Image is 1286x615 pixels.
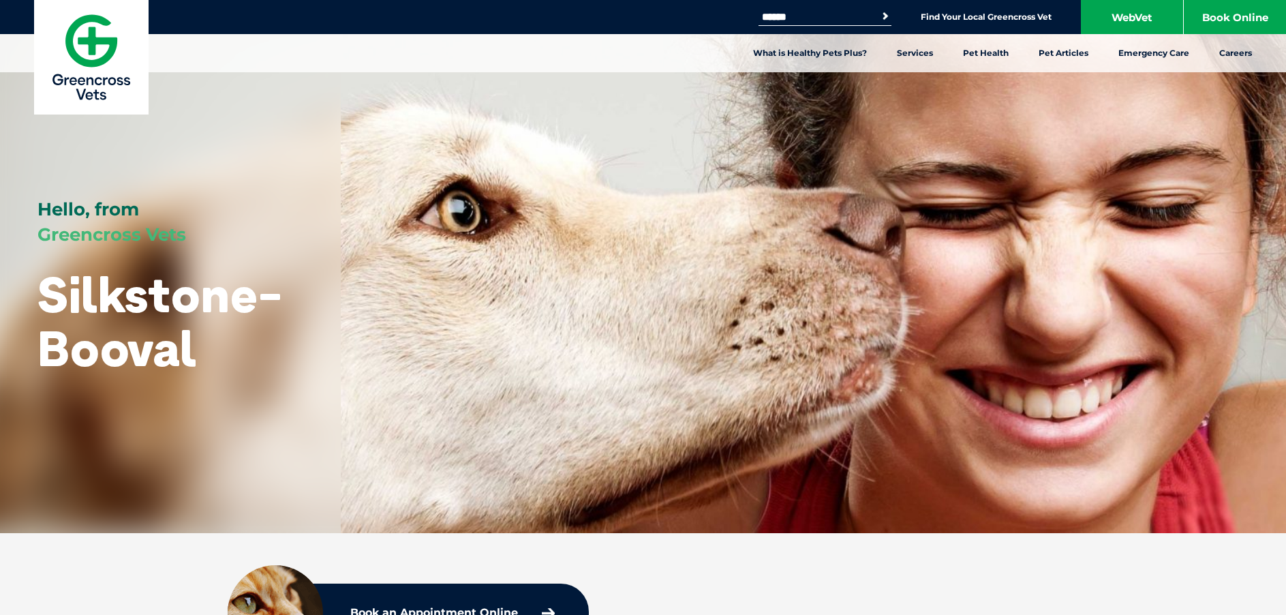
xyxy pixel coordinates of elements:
span: Greencross Vets [37,224,186,245]
h1: Silkstone-Booval [37,267,303,375]
a: What is Healthy Pets Plus? [738,34,882,72]
button: Search [878,10,892,23]
a: Pet Health [948,34,1024,72]
a: Services [882,34,948,72]
a: Careers [1204,34,1267,72]
a: Pet Articles [1024,34,1103,72]
a: Find Your Local Greencross Vet [921,12,1052,22]
a: Emergency Care [1103,34,1204,72]
span: Hello, from [37,198,139,220]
